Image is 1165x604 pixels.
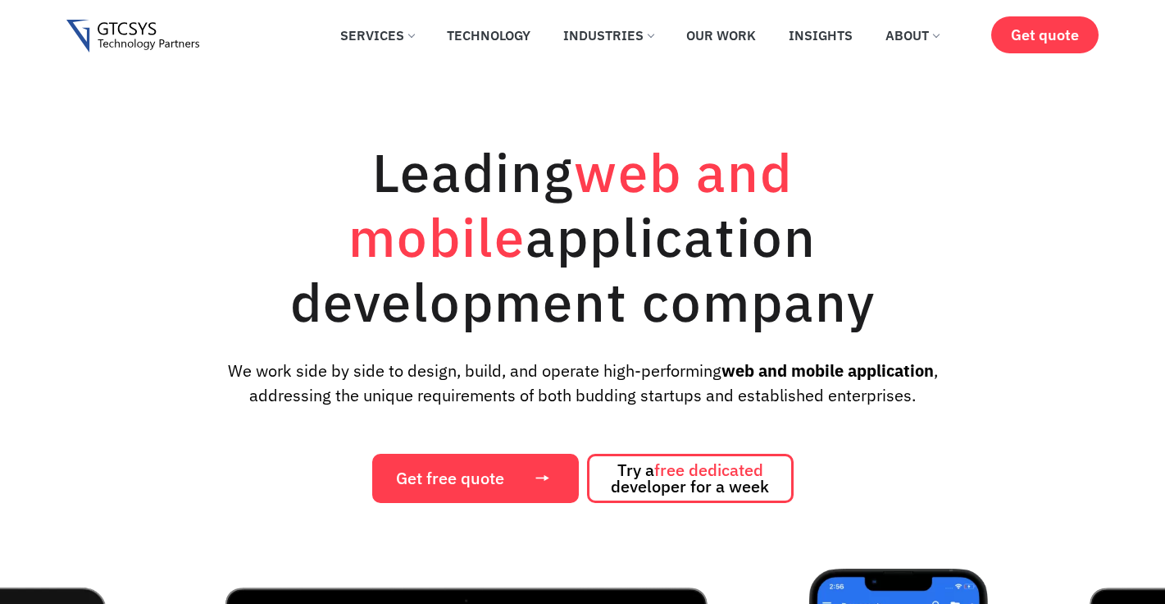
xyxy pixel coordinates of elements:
[396,470,504,487] span: Get free quote
[991,16,1099,53] a: Get quote
[654,459,763,481] span: free dedicated
[674,17,768,53] a: Our Work
[873,17,951,53] a: About
[1011,26,1079,43] span: Get quote
[372,454,579,503] a: Get free quote
[214,140,952,334] h1: Leading application development company
[776,17,865,53] a: Insights
[66,20,200,53] img: Gtcsys logo
[587,454,794,503] a: Try afree dedicated developer for a week
[721,359,934,382] strong: web and mobile application
[200,359,964,408] p: We work side by side to design, build, and operate high-performing , addressing the unique requir...
[435,17,543,53] a: Technology
[611,462,769,495] span: Try a developer for a week
[348,137,793,272] span: web and mobile
[328,17,426,53] a: Services
[551,17,666,53] a: Industries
